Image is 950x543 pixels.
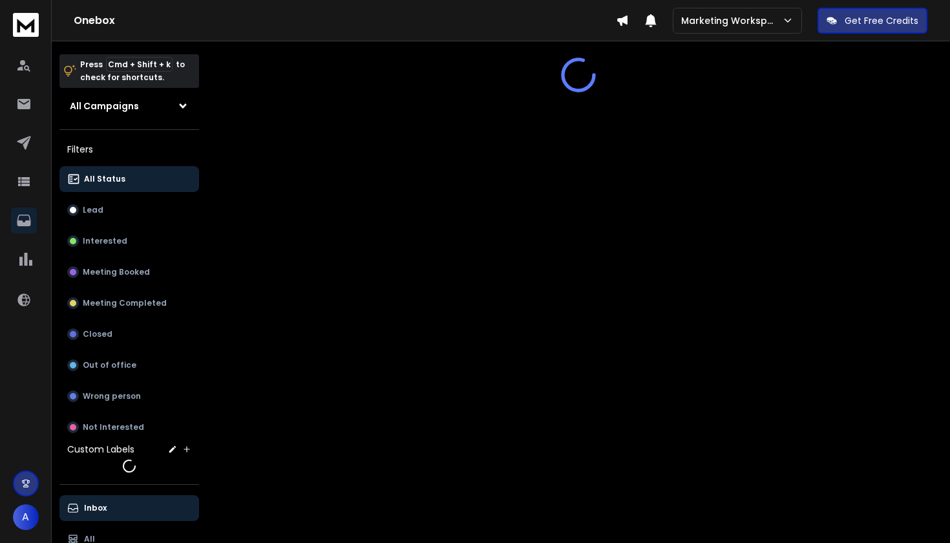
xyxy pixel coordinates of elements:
h1: Onebox [74,13,616,28]
p: Meeting Completed [83,298,167,308]
p: Closed [83,329,112,339]
p: Not Interested [83,422,144,432]
button: Wrong person [59,383,199,409]
button: Meeting Completed [59,290,199,316]
p: Lead [83,205,103,215]
button: A [13,504,39,530]
button: Lead [59,197,199,223]
h3: Filters [59,140,199,158]
button: Closed [59,321,199,347]
p: Inbox [84,503,107,513]
button: All Status [59,166,199,192]
button: Interested [59,228,199,254]
button: All Campaigns [59,93,199,119]
p: Wrong person [83,391,141,401]
p: All Status [84,174,125,184]
p: Out of office [83,360,136,370]
span: Cmd + Shift + k [106,57,173,72]
p: Meeting Booked [83,267,150,277]
p: Press to check for shortcuts. [80,58,185,84]
button: Inbox [59,495,199,521]
img: logo [13,13,39,37]
button: Get Free Credits [818,8,927,34]
h3: Custom Labels [67,443,134,456]
p: Interested [83,236,127,246]
h1: All Campaigns [70,100,139,112]
p: Marketing Workspace [681,14,782,27]
button: Meeting Booked [59,259,199,285]
button: Not Interested [59,414,199,440]
p: Get Free Credits [845,14,918,27]
button: Out of office [59,352,199,378]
